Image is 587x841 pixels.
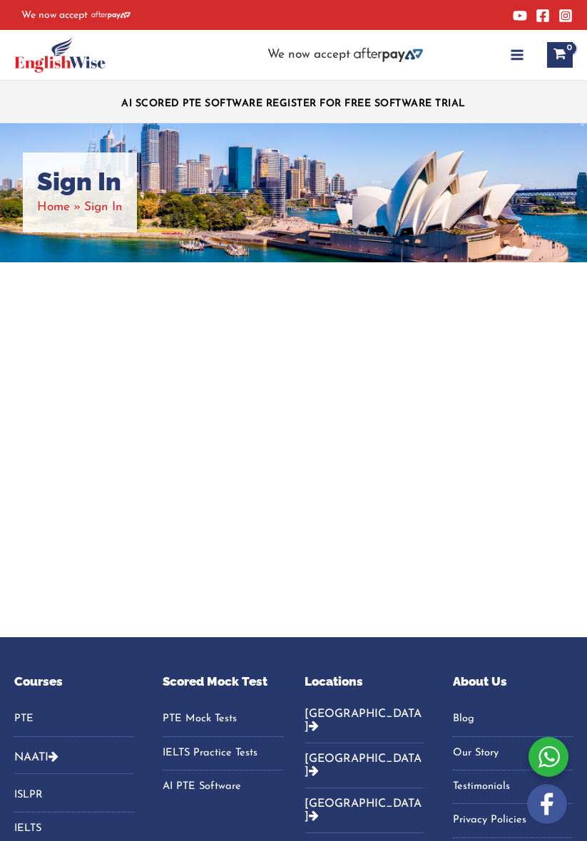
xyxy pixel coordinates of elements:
[536,9,550,23] a: Facebook
[453,708,573,730] a: Blog
[453,673,573,691] p: About Us
[154,334,434,558] iframe: YouTube video player
[14,741,134,774] button: NAATI
[21,9,88,23] span: We now accept
[37,197,123,218] nav: Breadcrumbs
[527,784,567,824] img: white-facebook.png
[91,11,131,19] img: Afterpay-Logo
[163,776,282,798] a: AI PTE Software
[163,708,282,730] a: PTE Mock Tests
[111,87,476,116] aside: Header Widget 1
[453,810,573,831] a: Privacy Policies
[305,673,424,691] p: Locations
[267,48,350,62] span: We now accept
[163,743,282,764] a: IELTS Practice Tests
[354,48,423,62] img: Afterpay-Logo
[14,785,134,806] a: ISLPR
[14,818,134,840] a: IELTS
[14,752,49,763] a: NAATI
[37,167,123,197] h1: Sign In
[37,201,70,213] a: Home
[121,98,466,109] a: AI SCORED PTE SOFTWARE REGISTER FOR FREE SOFTWARE TRIAL
[14,708,134,730] a: PTE
[163,673,282,691] p: Scored Mock Test
[453,776,573,798] a: Testimonials
[14,673,134,691] p: Courses
[305,788,424,833] button: [GEOGRAPHIC_DATA]
[260,48,430,63] aside: Header Widget 2
[163,708,282,798] nav: Menu
[14,708,134,736] nav: Menu
[513,9,527,23] a: YouTube
[453,743,573,764] a: Our Story
[84,201,123,213] span: Sign In
[305,708,424,743] button: [GEOGRAPHIC_DATA]
[14,37,106,73] img: cropped-ew-logo
[558,9,573,23] a: Instagram
[305,743,424,788] button: [GEOGRAPHIC_DATA]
